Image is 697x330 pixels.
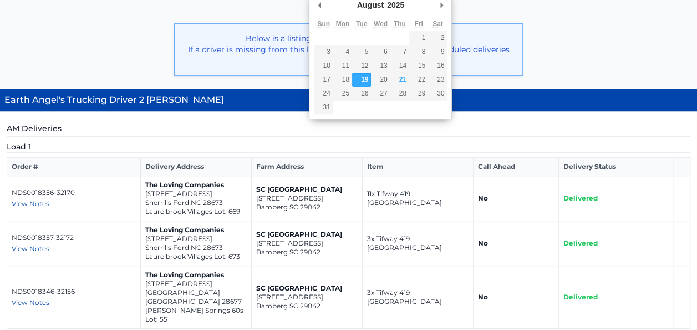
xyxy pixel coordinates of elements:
button: 7 [390,45,409,59]
button: 2 [428,31,447,45]
p: Bamberg SC 29042 [256,248,358,257]
th: Call Ahead [473,158,558,176]
p: NDS0018356-32170 [12,188,136,197]
button: 28 [390,87,409,101]
button: 5 [352,45,371,59]
button: 23 [428,73,447,87]
p: NDS0018346-32156 [12,287,136,296]
td: 3x Tifway 419 [GEOGRAPHIC_DATA] [362,266,473,329]
p: The Loving Companies [145,226,247,234]
p: [STREET_ADDRESS] [256,194,358,203]
abbr: Monday [336,20,350,28]
abbr: Friday [414,20,423,28]
button: 21 [390,73,409,87]
p: SC [GEOGRAPHIC_DATA] [256,284,358,293]
button: 26 [352,87,371,101]
p: Laurelbrook Villages Lot: 669 [145,207,247,216]
button: 13 [371,59,390,73]
button: 9 [428,45,447,59]
p: [STREET_ADDRESS] [145,189,247,198]
p: Sherrills Ford NC 28673 [145,198,247,207]
p: Laurelbrook Villages Lot: 673 [145,252,247,261]
th: Farm Address [251,158,362,176]
button: 24 [314,87,333,101]
abbr: Tuesday [356,20,367,28]
button: 19 [352,73,371,87]
button: 31 [314,101,333,114]
th: Order # [7,158,141,176]
button: 17 [314,73,333,87]
strong: No [478,293,488,301]
button: 1 [409,31,428,45]
p: [PERSON_NAME] Springs 60s Lot: 55 [145,306,247,324]
p: The Loving Companies [145,181,247,189]
button: 27 [371,87,390,101]
p: [STREET_ADDRESS] [145,234,247,243]
span: Delivered [563,194,598,202]
span: View Notes [12,298,49,307]
p: SC [GEOGRAPHIC_DATA] [256,185,358,194]
span: View Notes [12,244,49,253]
td: 3x Tifway 419 [GEOGRAPHIC_DATA] [362,221,473,266]
p: SC [GEOGRAPHIC_DATA] [256,230,358,239]
p: [STREET_ADDRESS] [256,293,358,302]
th: Item [362,158,473,176]
button: 16 [428,59,447,73]
p: [GEOGRAPHIC_DATA] [GEOGRAPHIC_DATA] 28677 [145,288,247,306]
button: 8 [409,45,428,59]
button: 6 [371,45,390,59]
p: Below is a listing of drivers with deliveries for [DATE]. If a driver is missing from this list -... [184,33,513,66]
p: [STREET_ADDRESS] [256,239,358,248]
span: View Notes [12,199,49,208]
abbr: Thursday [394,20,406,28]
span: Delivered [563,293,598,301]
h5: AM Deliveries [7,123,690,137]
span: Delivered [563,239,598,247]
p: [STREET_ADDRESS] [145,279,247,288]
strong: No [478,194,488,202]
button: 30 [428,87,447,101]
button: 4 [333,45,352,59]
strong: No [478,239,488,247]
th: Delivery Status [558,158,673,176]
p: The Loving Companies [145,271,247,279]
p: Bamberg SC 29042 [256,302,358,311]
button: 29 [409,87,428,101]
button: 25 [333,87,352,101]
button: 18 [333,73,352,87]
button: 15 [409,59,428,73]
td: 11x Tifway 419 [GEOGRAPHIC_DATA] [362,176,473,221]
p: NDS0018357-32172 [12,233,136,242]
button: 14 [390,59,409,73]
button: 12 [352,59,371,73]
p: Sherrills Ford NC 28673 [145,243,247,252]
button: 22 [409,73,428,87]
th: Delivery Address [140,158,251,176]
abbr: Sunday [317,20,330,28]
button: 11 [333,59,352,73]
button: 10 [314,59,333,73]
button: 3 [314,45,333,59]
button: 20 [371,73,390,87]
h5: Load 1 [7,141,690,153]
abbr: Saturday [433,20,443,28]
abbr: Wednesday [374,20,388,28]
p: Bamberg SC 29042 [256,203,358,212]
